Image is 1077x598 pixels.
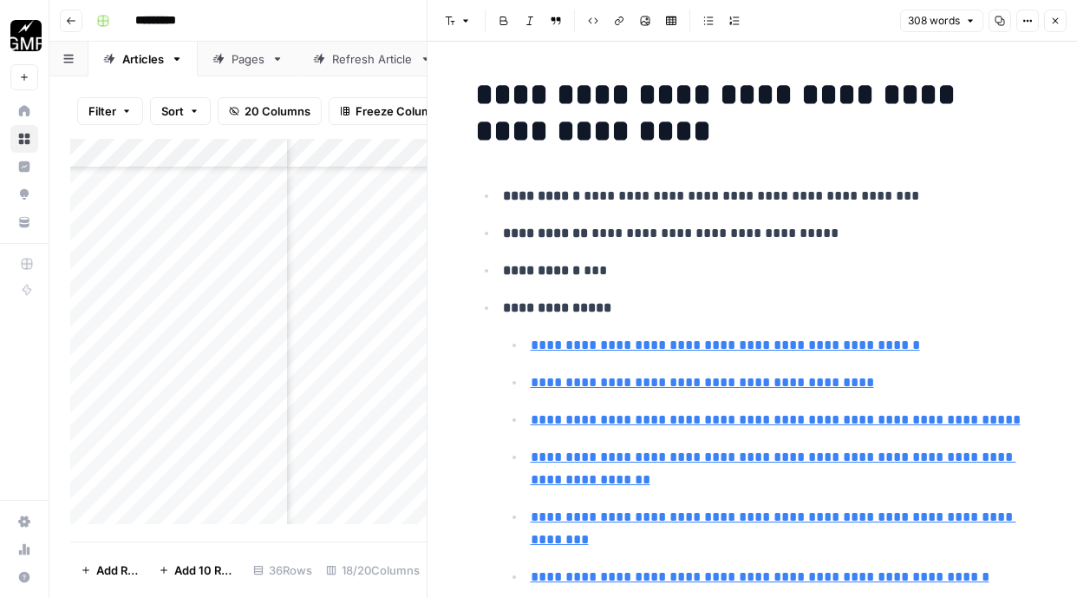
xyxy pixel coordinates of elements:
a: Usage [10,536,38,563]
button: Add Row [70,556,148,584]
span: Add Row [96,562,138,579]
span: Sort [161,102,184,120]
a: Opportunities [10,181,38,208]
a: Articles [88,42,198,76]
img: Growth Marketing Pro Logo [10,20,42,51]
span: 308 words [908,13,960,29]
button: 308 words [900,10,983,32]
button: Workspace: Growth Marketing Pro [10,14,38,57]
a: Browse [10,125,38,153]
div: Refresh Article [332,50,413,68]
span: Freeze Columns [356,102,445,120]
div: 18/20 Columns [319,556,427,584]
div: Pages [232,50,264,68]
button: 20 Columns [218,97,322,125]
button: Filter [77,97,143,125]
span: Add 10 Rows [174,562,236,579]
button: Help + Support [10,563,38,591]
div: 36 Rows [246,556,319,584]
a: Pages [198,42,298,76]
a: Settings [10,508,38,536]
a: Refresh Article [298,42,447,76]
span: 20 Columns [245,102,310,120]
button: Add 10 Rows [148,556,246,584]
a: Home [10,97,38,125]
a: Your Data [10,208,38,236]
span: Filter [88,102,116,120]
a: Insights [10,153,38,181]
div: Articles [122,50,164,68]
button: Freeze Columns [329,97,456,125]
button: Sort [150,97,211,125]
